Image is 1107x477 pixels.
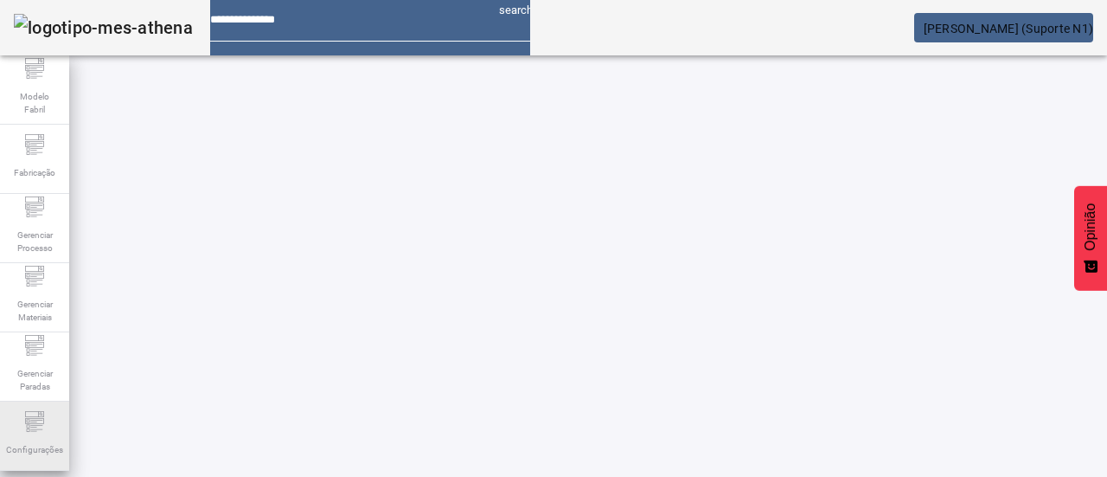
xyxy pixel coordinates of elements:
font: Opinião [1083,203,1097,251]
font: Configurações [6,445,63,454]
font: Gerenciar Paradas [17,369,53,391]
font: Gerenciar Processo [17,230,53,253]
font: Fabricação [14,168,55,177]
button: Feedback - Mostrar pesquisa [1074,186,1107,291]
font: Modelo Fabril [20,92,49,114]
font: [PERSON_NAME] (Suporte N1) [924,22,1094,35]
font: Gerenciar Materiais [17,300,53,322]
img: logotipo-mes-athena [14,14,193,42]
